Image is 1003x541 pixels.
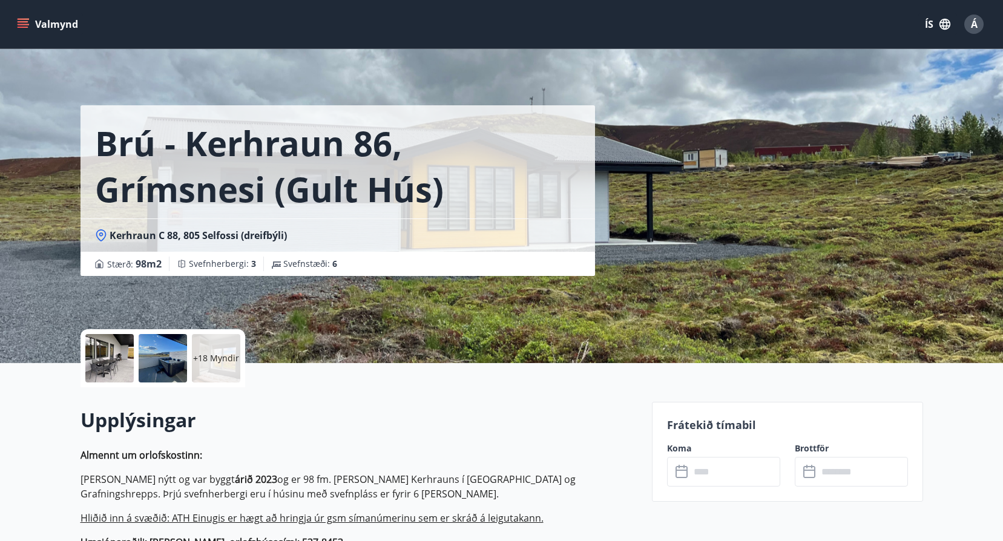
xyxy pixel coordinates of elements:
[81,407,637,433] h2: Upplýsingar
[189,258,256,270] span: Svefnherbergi :
[283,258,337,270] span: Svefnstæði :
[971,18,978,31] span: Á
[332,258,337,269] span: 6
[81,511,544,525] ins: Hliðið inn á svæðið: ATH Einugis er hægt að hringja úr gsm símanúmerinu sem er skráð á leigutakann.
[667,442,780,454] label: Koma
[110,229,287,242] span: Kerhraun C 88, 805 Selfossi (dreifbýli)
[959,10,988,39] button: Á
[107,257,162,271] span: Stærð :
[81,472,637,501] p: [PERSON_NAME] nýtt og var byggt og er 98 fm. [PERSON_NAME] Kerhrauns í [GEOGRAPHIC_DATA] og Grafn...
[193,352,239,364] p: +18 Myndir
[918,13,957,35] button: ÍS
[251,258,256,269] span: 3
[95,120,580,212] h1: Brú - Kerhraun 86, Grímsnesi (gult hús)
[235,473,277,486] strong: árið 2023
[81,448,202,462] strong: Almennt um orlofskostinn:
[795,442,908,454] label: Brottför
[15,13,83,35] button: menu
[667,417,908,433] p: Frátekið tímabil
[136,257,162,270] span: 98 m2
